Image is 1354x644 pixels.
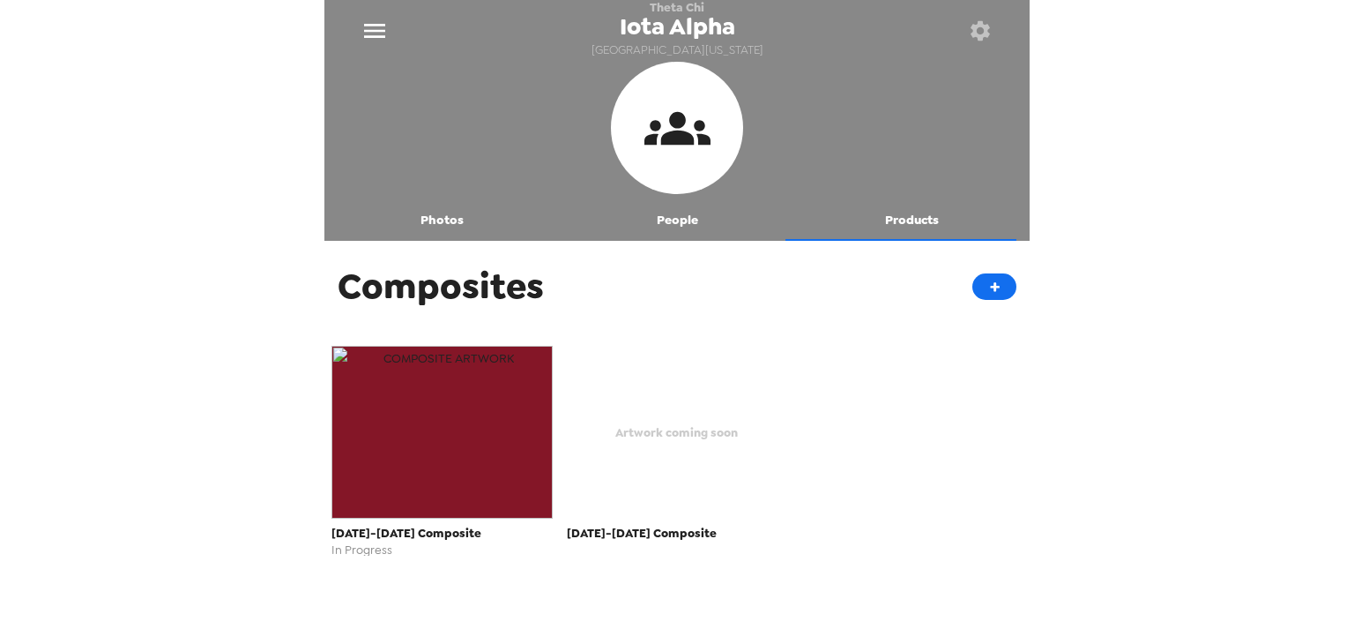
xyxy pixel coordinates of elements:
[615,423,738,443] span: Artwork coming soon
[331,544,553,556] span: In Progress
[567,523,788,543] span: [DATE]-[DATE] Composite
[972,273,1016,300] button: +
[324,341,560,579] button: composite artwork[DATE]-[DATE] CompositeIn Progress
[560,198,795,241] button: People
[331,523,553,543] span: [DATE]-[DATE] Composite
[794,198,1030,241] button: Products
[324,198,560,241] button: Photos
[338,263,544,310] span: Composites
[346,3,403,60] button: menu
[560,341,795,566] button: Artwork coming soon[DATE]-[DATE] Composite
[331,346,553,519] img: composite artwork
[591,39,763,63] span: [GEOGRAPHIC_DATA][US_STATE]
[620,15,735,39] span: Iota Alpha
